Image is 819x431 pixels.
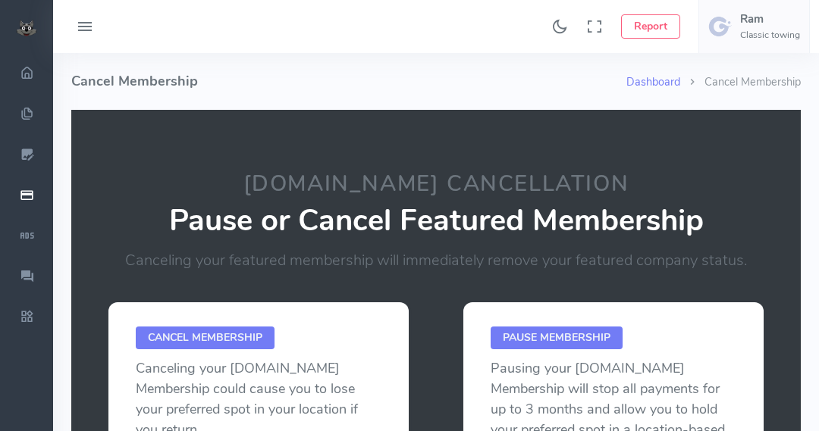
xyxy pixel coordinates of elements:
[81,172,791,196] h2: [DOMAIN_NAME] Cancellation
[708,14,733,39] img: user-image
[71,53,626,110] h4: Cancel Membership
[81,249,791,272] p: Canceling your featured membership will immediately remove your featured company status.
[16,20,37,36] img: small logo
[621,14,680,39] button: Report
[491,326,623,349] span: Pause Membership
[740,13,800,25] h5: Ram
[136,326,275,349] span: Cancel Membership
[81,204,791,237] p: Pause or Cancel Featured Membership
[626,74,680,89] a: Dashboard
[740,30,800,40] h6: Classic towing
[680,74,801,91] li: Cancel Membership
